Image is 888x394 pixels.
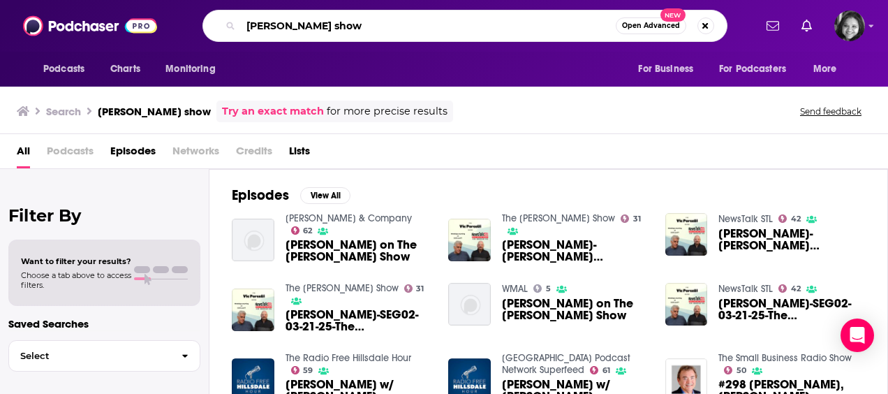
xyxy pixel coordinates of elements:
[502,298,649,321] span: [PERSON_NAME] on The [PERSON_NAME] Show
[737,367,746,374] span: 50
[621,214,641,223] a: 31
[834,10,865,41] button: Show profile menu
[791,216,801,222] span: 42
[286,309,432,333] a: LARRY CONNERS-SEG02-03-21-25-The Vic Porcelli Show
[796,105,866,117] button: Send feedback
[98,105,211,118] h3: [PERSON_NAME] show
[8,317,200,330] p: Saved Searches
[602,367,610,374] span: 61
[46,105,81,118] h3: Search
[724,366,746,374] a: 50
[502,239,649,263] span: [PERSON_NAME]-[PERSON_NAME] NEIGHBORHOOD-SEG02-03-07-25-The [PERSON_NAME] Show
[796,14,817,38] a: Show notifications dropdown
[232,187,350,204] a: EpisodesView All
[616,17,686,34] button: Open AdvancedNew
[633,216,641,222] span: 31
[665,213,708,256] img: LARRY CONNERS-MR CONNERS NEIGHBORHOOD-SEG02-03-07-25-The Vic Porcelli Show
[300,187,350,204] button: View All
[289,140,310,168] a: Lists
[718,283,773,295] a: NewsTalk STL
[710,56,806,82] button: open menu
[9,351,170,360] span: Select
[8,205,200,226] h2: Filter By
[448,283,491,326] img: Ed Gillespie on The Larry O'Conner Show
[8,340,200,372] button: Select
[502,239,649,263] a: LARRY CONNERS-MR CONNERS NEIGHBORHOOD-SEG02-03-07-25-The Vic Porcelli Show
[47,140,94,168] span: Podcasts
[791,286,801,292] span: 42
[286,352,411,364] a: The Radio Free Hillsdale Hour
[286,212,412,224] a: O'Connor & Company
[533,284,551,293] a: 5
[303,367,313,374] span: 59
[718,298,865,321] span: [PERSON_NAME]-SEG02-03-21-25-The [PERSON_NAME] Show
[17,140,30,168] a: All
[718,213,773,225] a: NewsTalk STL
[291,366,313,374] a: 59
[291,226,313,235] a: 62
[101,56,149,82] a: Charts
[719,59,786,79] span: For Podcasters
[21,270,131,290] span: Choose a tab above to access filters.
[761,14,785,38] a: Show notifications dropdown
[286,282,399,294] a: The Vic Porcelli Show
[241,15,616,37] input: Search podcasts, credits, & more...
[718,228,865,251] a: LARRY CONNERS-MR CONNERS NEIGHBORHOOD-SEG02-03-07-25-The Vic Porcelli Show
[232,219,274,261] img: Ed Gillespie on The Larry O'Conner Show
[232,187,289,204] h2: Episodes
[638,59,693,79] span: For Business
[110,140,156,168] a: Episodes
[327,103,447,119] span: for more precise results
[502,298,649,321] a: Ed Gillespie on The Larry O'Conner Show
[546,286,551,292] span: 5
[660,8,686,22] span: New
[718,352,852,364] a: The Small Business Radio Show
[172,140,219,168] span: Networks
[23,13,157,39] img: Podchaser - Follow, Share and Rate Podcasts
[804,56,854,82] button: open menu
[21,256,131,266] span: Want to filter your results?
[404,284,424,293] a: 31
[718,228,865,251] span: [PERSON_NAME]-[PERSON_NAME] NEIGHBORHOOD-SEG02-03-07-25-The [PERSON_NAME] Show
[34,56,103,82] button: open menu
[622,22,680,29] span: Open Advanced
[502,212,615,224] a: The Vic Porcelli Show
[232,289,274,331] img: LARRY CONNERS-SEG02-03-21-25-The Vic Porcelli Show
[590,366,610,374] a: 61
[286,309,432,333] span: [PERSON_NAME]-SEG02-03-21-25-The [PERSON_NAME] Show
[286,239,432,263] a: Ed Gillespie on The Larry O'Conner Show
[778,284,801,293] a: 42
[448,219,491,261] img: LARRY CONNERS-MR CONNERS NEIGHBORHOOD-SEG02-03-07-25-The Vic Porcelli Show
[834,10,865,41] span: Logged in as ShailiPriya
[841,319,874,352] div: Open Intercom Messenger
[628,56,711,82] button: open menu
[165,59,215,79] span: Monitoring
[43,59,84,79] span: Podcasts
[778,214,801,223] a: 42
[236,140,272,168] span: Credits
[110,59,140,79] span: Charts
[718,298,865,321] a: LARRY CONNERS-SEG02-03-21-25-The Vic Porcelli Show
[416,286,424,292] span: 31
[813,59,837,79] span: More
[665,283,708,326] img: LARRY CONNERS-SEG02-03-21-25-The Vic Porcelli Show
[202,10,727,42] div: Search podcasts, credits, & more...
[502,283,528,295] a: WMAL
[222,103,324,119] a: Try an exact match
[303,228,312,234] span: 62
[502,352,630,376] a: Hillsdale College Podcast Network Superfeed
[834,10,865,41] img: User Profile
[156,56,233,82] button: open menu
[286,239,432,263] span: [PERSON_NAME] on The [PERSON_NAME] Show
